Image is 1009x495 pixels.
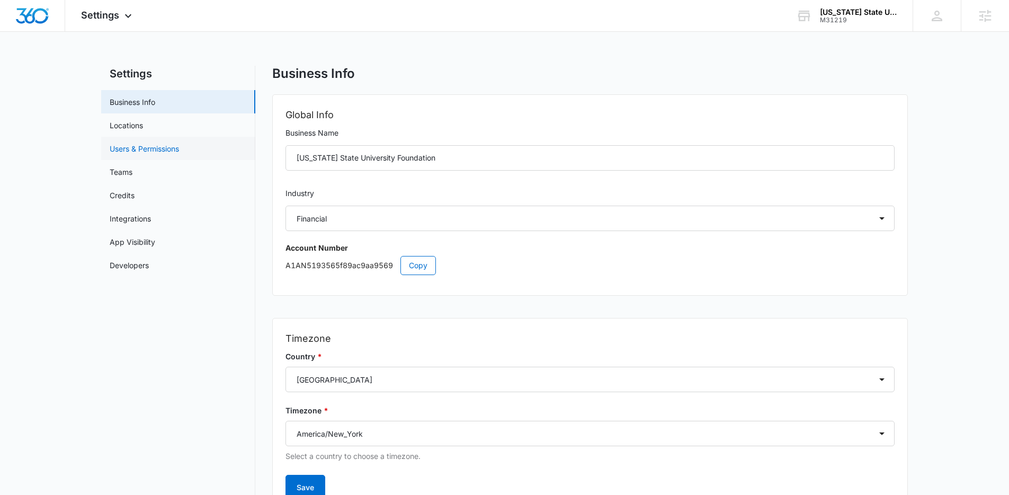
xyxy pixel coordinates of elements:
[110,190,135,201] a: Credits
[285,256,895,275] p: A1AN5193565f89ac9aa9569
[285,243,348,252] strong: Account Number
[110,143,179,154] a: Users & Permissions
[400,256,436,275] button: Copy
[285,188,895,199] label: Industry
[110,236,155,247] a: App Visibility
[81,10,119,21] span: Settings
[285,127,895,139] label: Business Name
[101,66,255,82] h2: Settings
[272,66,355,82] h1: Business Info
[285,450,895,462] p: Select a country to choose a timezone.
[110,166,132,178] a: Teams
[820,8,897,16] div: account name
[110,120,143,131] a: Locations
[285,108,895,122] h2: Global Info
[409,260,427,271] span: Copy
[285,405,895,417] label: Timezone
[820,16,897,24] div: account id
[110,213,151,224] a: Integrations
[285,331,895,346] h2: Timezone
[285,351,895,363] label: Country
[110,96,155,108] a: Business Info
[110,260,149,271] a: Developers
